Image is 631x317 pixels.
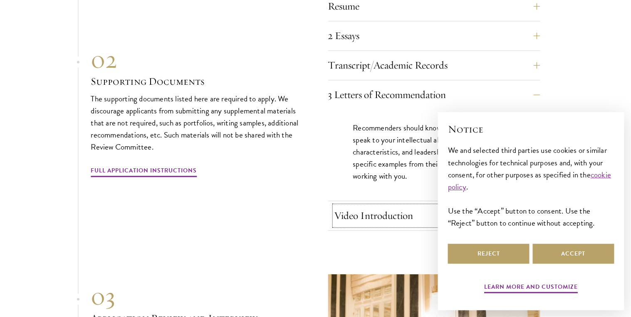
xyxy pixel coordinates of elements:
[448,144,614,229] div: We and selected third parties use cookies or similar technologies for technical purposes and, wit...
[448,244,530,264] button: Reject
[328,85,540,105] button: 3 Letters of Recommendation
[334,206,547,226] button: Video Introduction
[91,165,197,178] a: Full Application Instructions
[353,122,515,182] p: Recommenders should know you well and be able to speak to your intellectual abilities, personal c...
[328,55,540,75] button: Transcript/Academic Records
[485,282,578,295] button: Learn more and customize
[328,26,540,46] button: 2 Essays
[448,169,611,193] a: cookie policy
[91,74,303,88] h3: Supporting Documents
[91,281,303,311] div: 03
[91,44,303,74] div: 02
[533,244,614,264] button: Accept
[91,93,303,153] p: The supporting documents listed here are required to apply. We discourage applicants from submitt...
[448,122,614,136] h2: Notice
